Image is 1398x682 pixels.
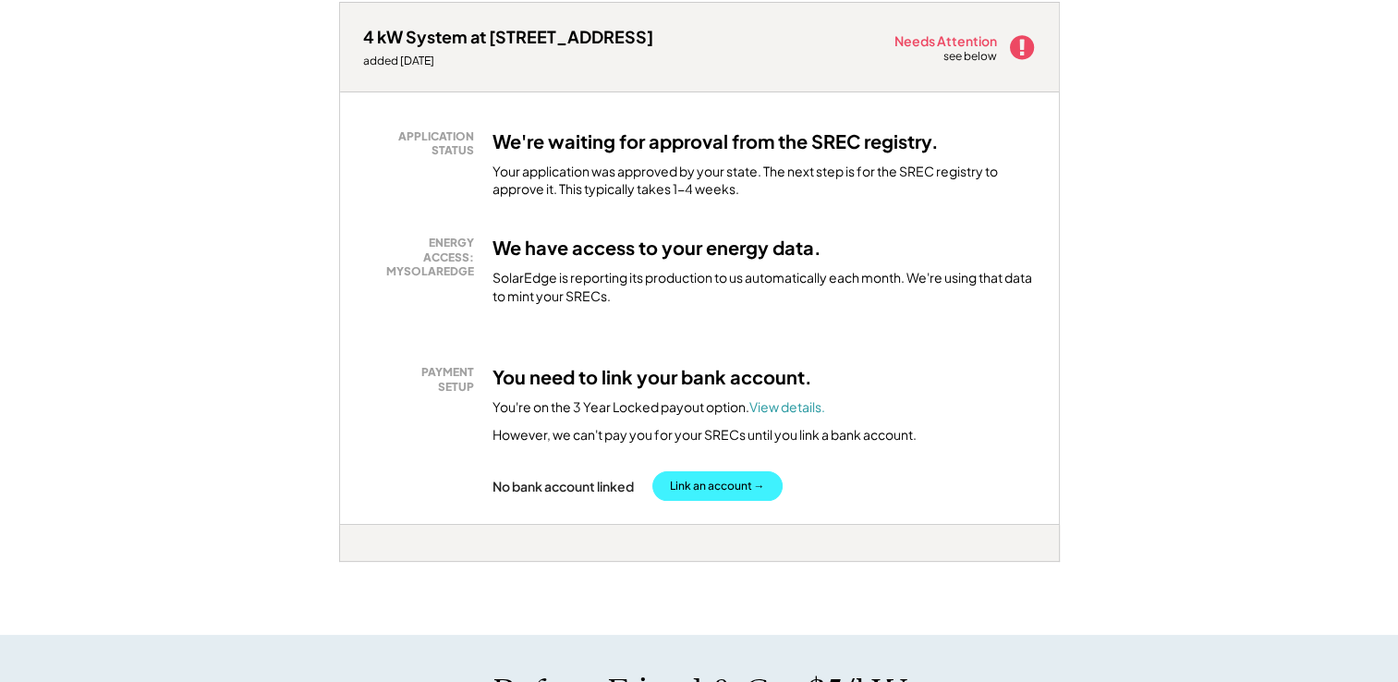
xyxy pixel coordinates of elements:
div: ENERGY ACCESS: MYSOLAREDGE [372,236,474,279]
div: added [DATE] [363,54,653,68]
h3: We have access to your energy data. [492,236,821,260]
h3: We're waiting for approval from the SREC registry. [492,129,939,153]
div: see below [943,49,999,65]
div: However, we can't pay you for your SRECs until you link a bank account. [492,426,917,445]
div: No bank account linked [492,478,634,494]
div: 3z1sojrp - VA Distributed [339,562,401,569]
button: Link an account → [652,471,783,501]
h3: You need to link your bank account. [492,365,812,389]
div: SolarEdge is reporting its production to us automatically each month. We're using that data to mi... [492,269,1036,305]
div: APPLICATION STATUS [372,129,474,158]
div: Needs Attention [894,34,999,47]
div: You're on the 3 Year Locked payout option. [492,398,825,417]
div: 4 kW System at [STREET_ADDRESS] [363,26,653,47]
div: Your application was approved by your state. The next step is for the SREC registry to approve it... [492,163,1036,199]
div: PAYMENT SETUP [372,365,474,394]
a: View details. [749,398,825,415]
